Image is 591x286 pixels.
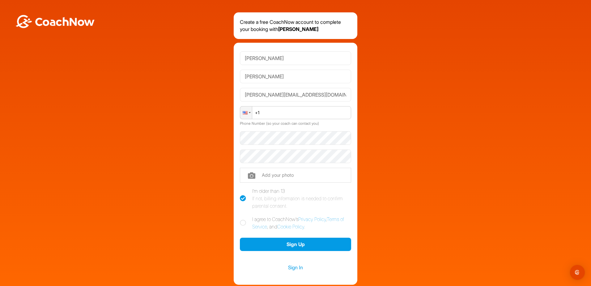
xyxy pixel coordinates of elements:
[240,238,351,251] button: Sign Up
[240,121,319,126] label: Phone Number (so your coach can contact you)
[298,216,326,222] a: Privacy Policy
[252,195,351,210] div: If not, billing information is needed to confirm parental consent.
[252,187,351,210] div: I'm older than 13
[240,51,351,65] input: First Name
[15,15,95,28] img: BwLJSsUCoWCh5upNqxVrqldRgqLPVwmV24tXu5FoVAoFEpwwqQ3VIfuoInZCoVCoTD4vwADAC3ZFMkVEQFDAAAAAElFTkSuQmCC
[240,106,351,119] input: Phone Number
[278,26,318,32] strong: [PERSON_NAME]
[234,12,357,39] div: Create a free CoachNow account to complete your booking with
[240,70,351,83] input: Last Name
[240,106,252,119] div: United States: + 1
[240,263,351,271] a: Sign In
[277,223,304,230] a: Cookie Policy
[570,265,585,280] div: Open Intercom Messenger
[240,88,351,102] input: Email
[240,215,351,230] label: I agree to CoachNow's , , and .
